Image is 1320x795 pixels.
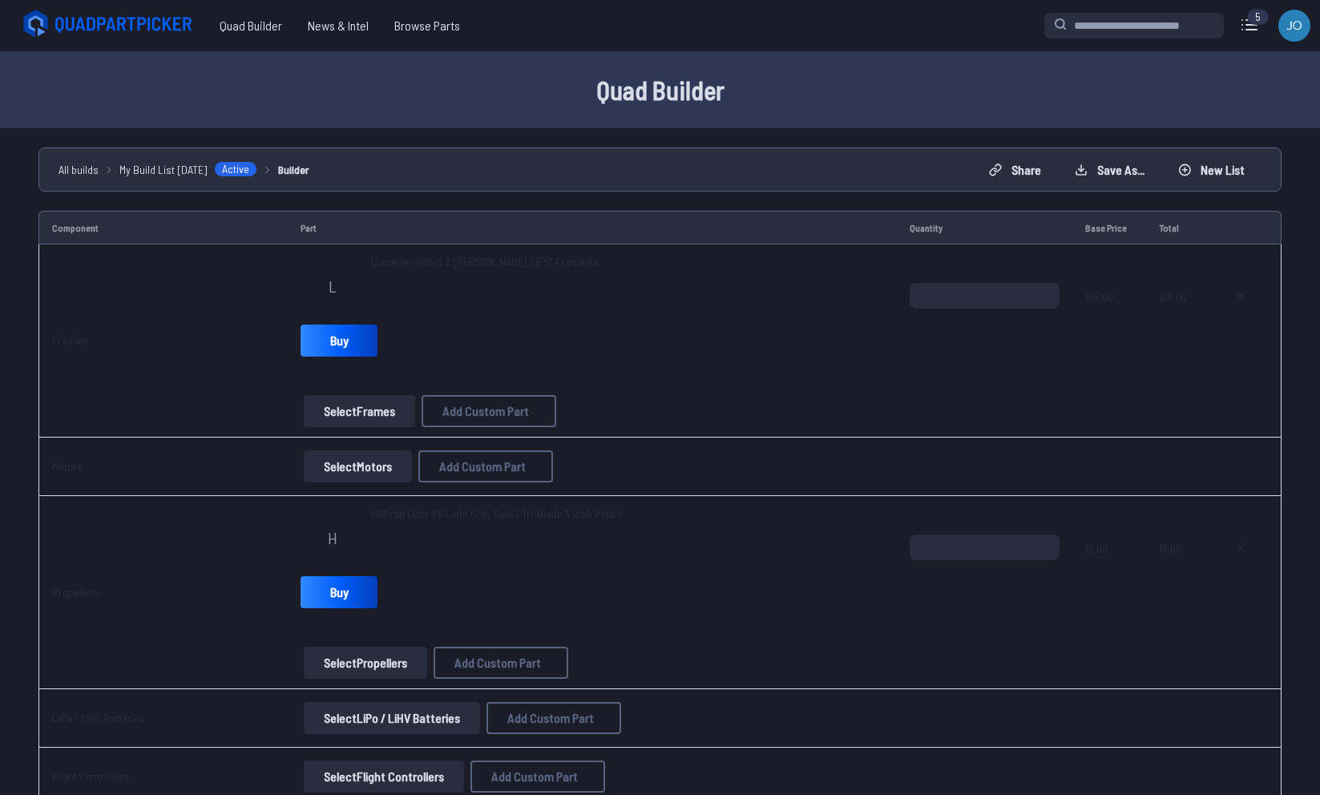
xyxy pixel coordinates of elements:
[304,450,412,482] button: SelectMotors
[1085,283,1134,360] span: 105.00
[147,71,1173,109] h1: Quad Builder
[1278,10,1310,42] img: User
[301,576,377,608] a: Buy
[1146,211,1208,244] td: Total
[491,770,578,783] span: Add Custom Part
[1159,283,1195,360] span: 105.00
[371,506,622,522] span: HQProp Ethix S5 Light Grey 5x4x3 Tri-Blade 5 Inch Props
[418,450,553,482] button: Add Custom Part
[301,450,415,482] a: SelectMotors
[975,157,1055,183] button: Share
[278,161,309,178] a: Builder
[52,585,99,599] a: Propellers
[301,325,377,357] a: Buy
[304,395,415,427] button: SelectFrames
[52,459,83,473] a: Motors
[295,10,381,42] a: News & Intel
[301,647,430,679] a: SelectPropellers
[214,161,257,177] span: Active
[1061,157,1158,183] button: Save as...
[486,702,621,734] button: Add Custom Part
[288,211,897,244] td: Part
[59,161,99,178] a: All builds
[304,702,480,734] button: SelectLiPo / LiHV Batteries
[52,711,145,724] a: LiPo / LiHV Batteries
[52,769,130,783] a: Flight Controllers
[897,211,1072,244] td: Quantity
[434,647,568,679] button: Add Custom Part
[1159,535,1195,611] span: 18.00
[38,211,288,244] td: Component
[442,405,529,418] span: Add Custom Part
[301,395,418,427] a: SelectFrames
[1165,157,1258,183] button: New List
[52,333,87,347] a: Frames
[422,395,556,427] button: Add Custom Part
[119,161,208,178] span: My Build List [DATE]
[304,761,464,793] button: SelectFlight Controllers
[329,278,337,294] span: L
[381,10,473,42] a: Browse Parts
[119,161,257,178] a: My Build List [DATE]Active
[371,254,599,270] span: Lumenier QAV-S 2 [PERSON_NAME] SE 5” Frame Kit
[439,460,526,473] span: Add Custom Part
[470,761,605,793] button: Add Custom Part
[507,712,594,724] span: Add Custom Part
[454,656,541,669] span: Add Custom Part
[1247,9,1269,25] div: 5
[304,647,427,679] button: SelectPropellers
[1085,535,1134,611] span: 18.00
[207,10,295,42] a: Quad Builder
[301,702,483,734] a: SelectLiPo / LiHV Batteries
[328,530,337,546] span: H
[301,761,467,793] a: SelectFlight Controllers
[1072,211,1147,244] td: Base Price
